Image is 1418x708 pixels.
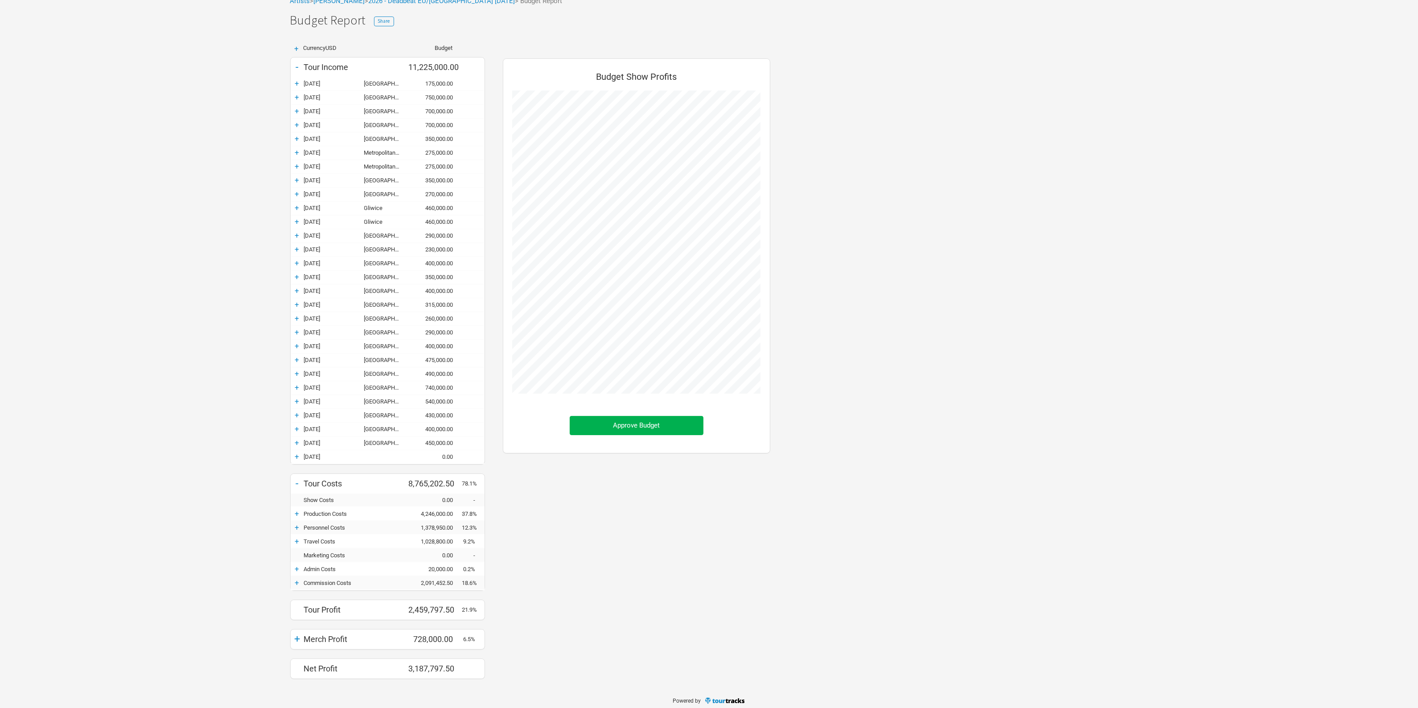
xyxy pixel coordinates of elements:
div: + [291,134,304,143]
div: + [291,383,304,392]
div: 12-Apr-26 [304,149,364,156]
div: Oslo [364,288,409,294]
div: Gliwice [364,218,409,225]
div: 475,000.00 [409,357,462,363]
div: Travel Costs [304,538,409,545]
div: Prague [364,232,409,239]
div: + [291,355,304,364]
div: Glasgow [364,426,409,432]
div: 27-Apr-26 [304,288,364,294]
div: Show Costs [304,497,409,503]
div: 1,378,950.00 [409,524,462,531]
div: - [291,61,304,73]
div: Berlin [364,301,409,308]
div: 09-May-26 [304,412,364,419]
div: - [291,477,304,490]
div: 07-May-26 [304,384,364,391]
div: 350,000.00 [409,177,462,184]
div: London [364,384,409,391]
div: 11,225,000.00 [409,62,462,72]
div: 400,000.00 [409,343,462,350]
span: Powered by [673,698,701,704]
div: 78.1% [462,480,485,487]
div: + [291,120,304,129]
div: Commission Costs [304,580,409,586]
div: 230,000.00 [409,246,462,253]
div: 4,246,000.00 [409,510,462,517]
button: Approve Budget [570,416,703,435]
div: + [291,509,304,518]
div: 08-May-26 [304,398,364,405]
div: 04-Apr-26 [304,80,364,87]
div: Net Profit [304,664,409,673]
div: Personnel Costs [304,524,409,531]
div: 9.2% [462,538,485,545]
div: 290,000.00 [409,232,462,239]
div: + [291,300,304,309]
div: + [291,314,304,323]
div: 6.5% [462,636,485,642]
div: + [291,452,304,461]
div: 10-Apr-26 [304,136,364,142]
div: Tour Profit [304,605,409,614]
div: Marketing Costs [304,552,409,559]
div: 740,000.00 [409,384,462,391]
div: 14-Apr-26 [304,177,364,184]
div: Porto [364,80,409,87]
div: 275,000.00 [409,149,462,156]
div: Antwerp [364,370,409,377]
div: 07-Apr-26 [304,108,364,115]
div: 0.00 [409,552,462,559]
div: Metropolitan City of Turin [364,149,409,156]
div: 13-Apr-26 [304,163,364,170]
div: 315,000.00 [409,301,462,308]
div: 26-Apr-26 [304,274,364,280]
div: 21-Apr-26 [304,232,364,239]
div: 11-May-26 [304,426,364,432]
div: 2,459,797.50 [409,605,462,614]
div: 490,000.00 [409,370,462,377]
img: TourTracks [704,697,745,704]
div: Copenhagen [364,260,409,267]
div: 18.6% [462,580,485,586]
div: Production Costs [304,510,409,517]
div: 430,000.00 [409,412,462,419]
div: 290,000.00 [409,329,462,336]
div: Gliwice [364,205,409,211]
div: 270,000.00 [409,191,462,198]
div: Tour Costs [304,479,409,488]
div: 260,000.00 [409,315,462,322]
div: 14-May-26 [304,453,409,460]
span: Currency USD [304,45,337,51]
div: Merch Profit [304,634,409,644]
div: 23-Apr-26 [304,246,364,253]
div: 350,000.00 [409,136,462,142]
div: + [291,272,304,281]
div: + [291,203,304,212]
div: Lisbon [364,94,409,101]
div: Budget Show Profits [512,68,761,91]
div: 37.8% [462,510,485,517]
div: 2,091,452.50 [409,580,462,586]
div: 175,000.00 [409,80,462,87]
div: 400,000.00 [409,426,462,432]
div: 05-Apr-26 [304,94,364,101]
div: + [291,438,304,447]
div: + [291,523,304,532]
div: Paris [364,343,409,350]
div: 25-Apr-26 [304,260,364,267]
div: Frankfurt am Main [364,315,409,322]
div: Amsterdam [364,357,409,363]
div: + [291,217,304,226]
div: 350,000.00 [409,274,462,280]
span: Share [378,18,390,24]
div: 30-Apr-26 [304,315,364,322]
div: 750,000.00 [409,94,462,101]
div: + [291,564,304,573]
div: Budget [408,45,453,51]
div: + [291,79,304,88]
div: 04-May-26 [304,357,364,363]
div: - [462,552,485,559]
div: 0.2% [462,566,485,572]
div: 540,000.00 [409,398,462,405]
